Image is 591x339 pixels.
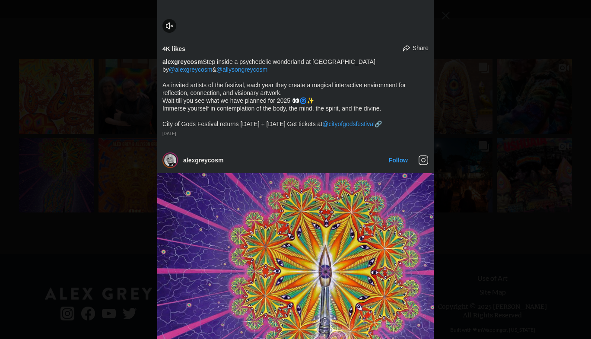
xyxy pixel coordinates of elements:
a: Follow [389,157,408,164]
button: Close Instagram Feed Popup [439,9,453,22]
div: 4K likes [162,45,185,53]
span: Share [413,44,429,52]
a: @alexgreycosm [169,66,213,73]
a: alexgreycosm [183,157,223,164]
a: alexgreycosm [162,58,203,65]
a: @cityofgodsfestival [322,120,375,127]
img: alexgreycosm [164,154,176,166]
div: Step inside a psychedelic wonderland at [GEOGRAPHIC_DATA] by & As invited artists of the festival... [162,58,429,128]
a: @allysongreycosm [216,66,267,73]
div: [DATE] [162,131,429,136]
